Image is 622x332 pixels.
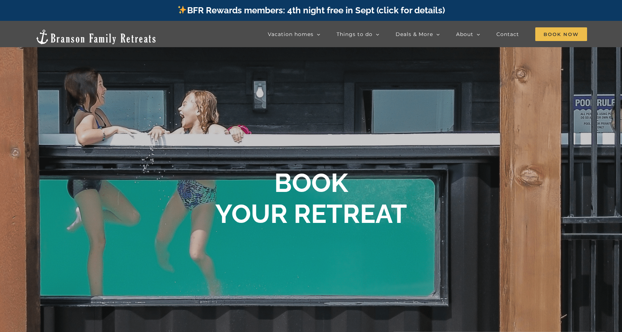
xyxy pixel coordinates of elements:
[177,5,445,15] a: BFR Rewards members: 4th night free in Sept (click for details)
[396,32,433,37] span: Deals & More
[35,29,157,45] img: Branson Family Retreats Logo
[396,27,440,41] a: Deals & More
[178,5,186,14] img: ✨
[337,27,379,41] a: Things to do
[215,167,407,229] b: BOOK YOUR RETREAT
[268,32,314,37] span: Vacation homes
[496,27,519,41] a: Contact
[456,27,480,41] a: About
[268,27,320,41] a: Vacation homes
[535,27,587,41] a: Book Now
[337,32,373,37] span: Things to do
[268,27,587,41] nav: Main Menu
[496,32,519,37] span: Contact
[456,32,473,37] span: About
